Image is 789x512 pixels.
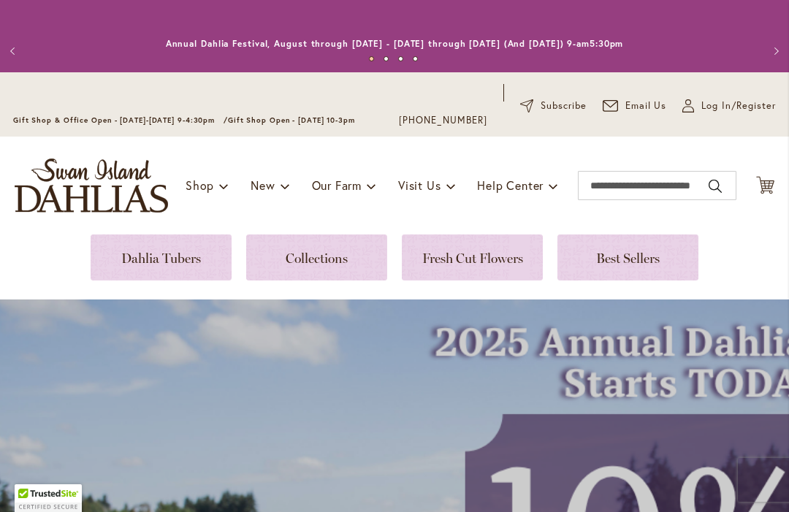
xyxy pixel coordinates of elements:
a: store logo [15,158,168,213]
span: Shop [186,177,214,193]
span: New [251,177,275,193]
span: Our Farm [312,177,362,193]
span: Subscribe [541,99,587,113]
span: Gift Shop Open - [DATE] 10-3pm [228,115,355,125]
button: Next [760,37,789,66]
button: 2 of 4 [384,56,389,61]
span: Help Center [477,177,544,193]
span: Log In/Register [701,99,776,113]
span: Visit Us [398,177,441,193]
a: Subscribe [520,99,587,113]
button: 4 of 4 [413,56,418,61]
a: Annual Dahlia Festival, August through [DATE] - [DATE] through [DATE] (And [DATE]) 9-am5:30pm [166,38,624,49]
span: Email Us [625,99,667,113]
a: Log In/Register [682,99,776,113]
button: 1 of 4 [369,56,374,61]
a: Email Us [603,99,667,113]
span: Gift Shop & Office Open - [DATE]-[DATE] 9-4:30pm / [13,115,228,125]
button: 3 of 4 [398,56,403,61]
a: [PHONE_NUMBER] [399,113,487,128]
